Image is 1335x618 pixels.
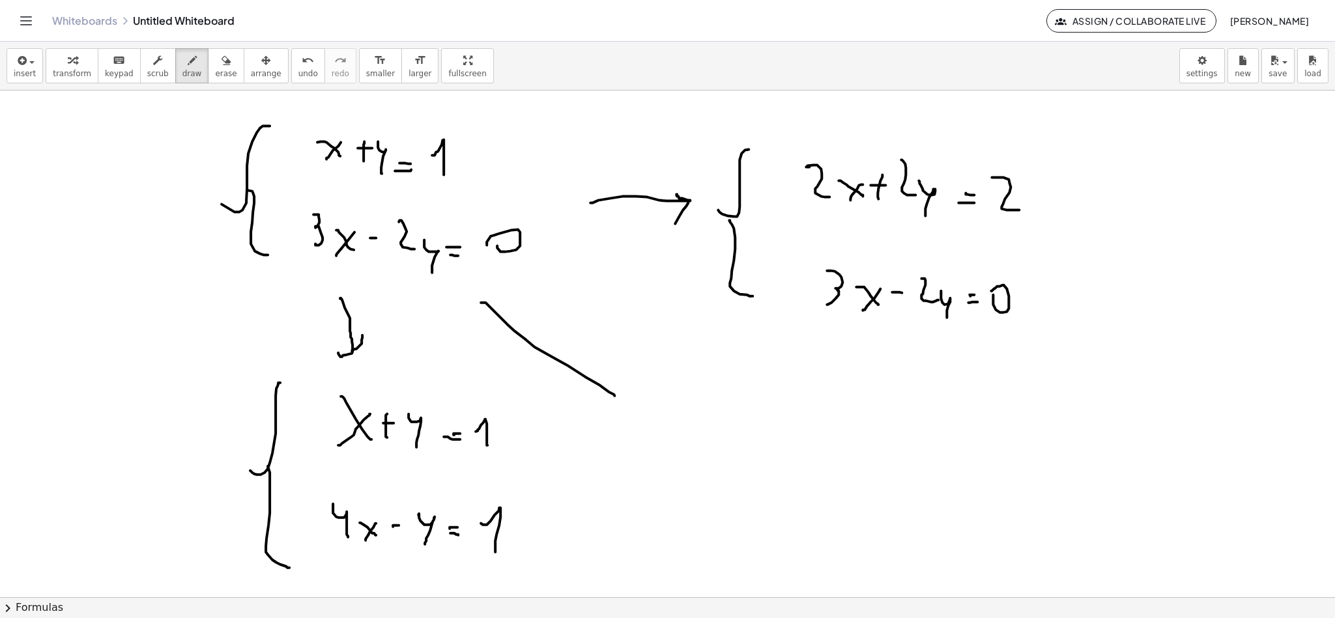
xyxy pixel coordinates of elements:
[374,53,386,68] i: format_size
[414,53,426,68] i: format_size
[448,69,486,78] span: fullscreen
[1227,48,1259,83] button: new
[98,48,141,83] button: keyboardkeypad
[298,69,318,78] span: undo
[14,69,36,78] span: insert
[113,53,125,68] i: keyboard
[359,48,402,83] button: format_sizesmaller
[244,48,289,83] button: arrange
[140,48,176,83] button: scrub
[215,69,237,78] span: erase
[401,48,438,83] button: format_sizelarger
[291,48,325,83] button: undoundo
[409,69,431,78] span: larger
[441,48,493,83] button: fullscreen
[53,69,91,78] span: transform
[1304,69,1321,78] span: load
[182,69,202,78] span: draw
[1269,69,1287,78] span: save
[1179,48,1225,83] button: settings
[175,48,209,83] button: draw
[1261,48,1295,83] button: save
[302,53,314,68] i: undo
[366,69,395,78] span: smaller
[1229,15,1309,27] span: [PERSON_NAME]
[251,69,281,78] span: arrange
[332,69,349,78] span: redo
[147,69,169,78] span: scrub
[324,48,356,83] button: redoredo
[1046,9,1216,33] button: Assign / Collaborate Live
[1297,48,1328,83] button: load
[334,53,347,68] i: redo
[208,48,244,83] button: erase
[16,10,36,31] button: Toggle navigation
[52,14,117,27] a: Whiteboards
[46,48,98,83] button: transform
[1186,69,1218,78] span: settings
[1219,9,1319,33] button: [PERSON_NAME]
[105,69,134,78] span: keypad
[1235,69,1251,78] span: new
[1057,15,1205,27] span: Assign / Collaborate Live
[7,48,43,83] button: insert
